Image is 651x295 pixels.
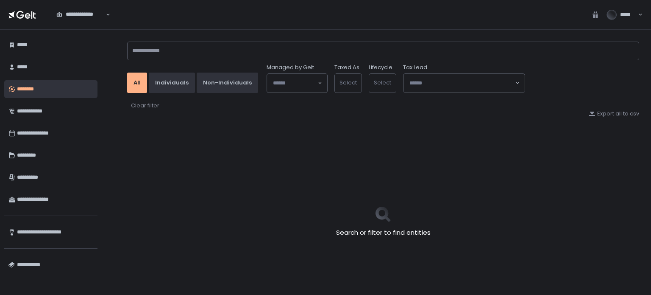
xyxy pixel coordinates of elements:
[131,101,160,110] button: Clear filter
[267,64,314,71] span: Managed by Gelt
[56,18,105,27] input: Search for option
[403,64,427,71] span: Tax Lead
[155,79,189,87] div: Individuals
[273,79,317,87] input: Search for option
[134,79,141,87] div: All
[334,64,359,71] label: Taxed As
[339,79,357,87] span: Select
[374,79,391,87] span: Select
[409,79,515,87] input: Search for option
[336,228,431,238] h2: Search or filter to find entities
[589,110,639,118] button: Export all to csv
[267,74,327,93] div: Search for option
[131,102,159,110] div: Clear filter
[127,73,147,93] button: All
[369,64,392,71] label: Lifecycle
[203,79,252,87] div: Non-Individuals
[51,6,110,24] div: Search for option
[197,73,258,93] button: Non-Individuals
[403,74,525,93] div: Search for option
[149,73,195,93] button: Individuals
